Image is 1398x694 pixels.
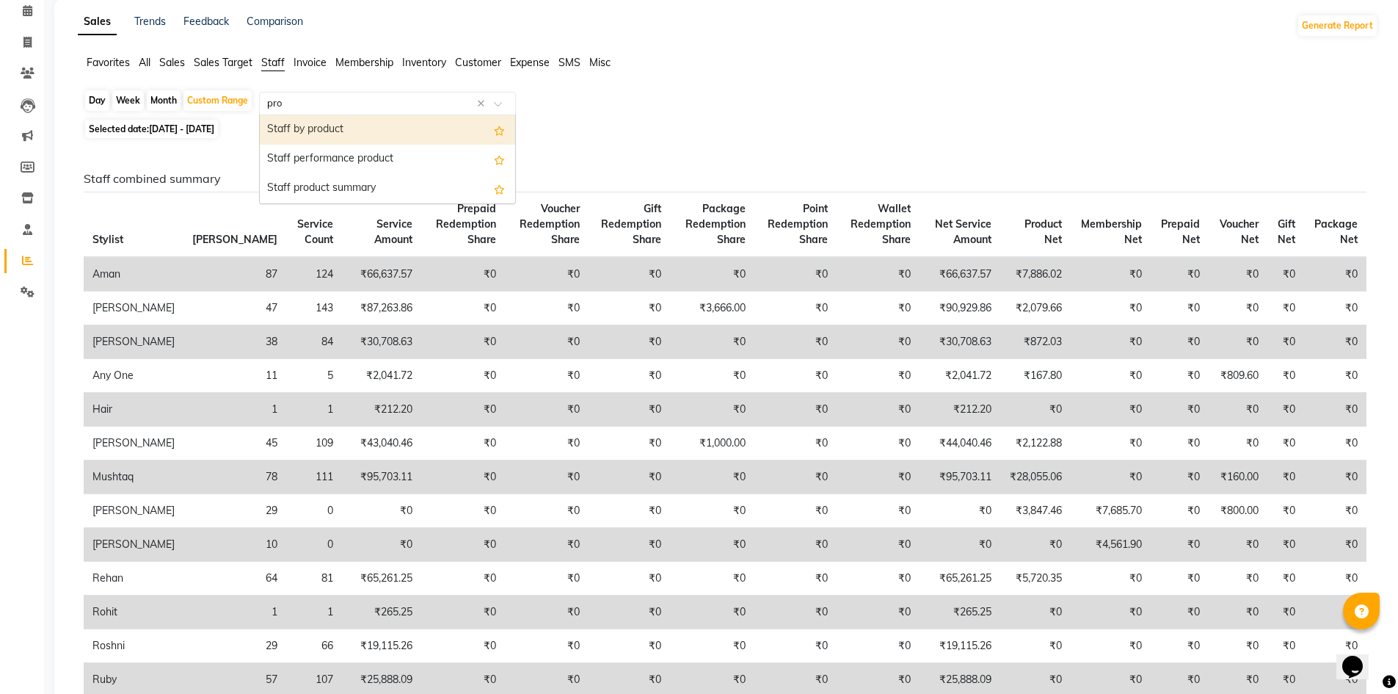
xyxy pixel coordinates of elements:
[837,427,920,460] td: ₹0
[1209,393,1267,427] td: ₹0
[505,494,589,528] td: ₹0
[1304,325,1366,359] td: ₹0
[1304,460,1366,494] td: ₹0
[505,596,589,629] td: ₹0
[1267,427,1304,460] td: ₹0
[1314,217,1358,246] span: Package Net
[1151,257,1209,292] td: ₹0
[589,528,671,562] td: ₹0
[84,460,183,494] td: Mushtaq
[589,494,671,528] td: ₹0
[837,494,920,528] td: ₹0
[601,202,661,246] span: Gift Redemption Share
[851,202,911,246] span: Wallet Redemption Share
[421,494,505,528] td: ₹0
[1304,427,1366,460] td: ₹0
[421,359,505,393] td: ₹0
[1267,596,1304,629] td: ₹0
[421,460,505,494] td: ₹0
[837,292,920,325] td: ₹0
[1000,325,1071,359] td: ₹872.03
[1304,596,1366,629] td: ₹0
[84,494,183,528] td: [PERSON_NAME]
[1304,528,1366,562] td: ₹0
[297,217,333,246] span: Service Count
[294,56,327,69] span: Invoice
[342,460,421,494] td: ₹95,703.11
[85,90,109,111] div: Day
[286,494,342,528] td: 0
[589,460,671,494] td: ₹0
[183,257,286,292] td: 87
[1209,596,1267,629] td: ₹0
[84,427,183,460] td: [PERSON_NAME]
[183,90,252,111] div: Custom Range
[1081,217,1142,246] span: Membership Net
[754,494,837,528] td: ₹0
[505,427,589,460] td: ₹0
[1000,460,1071,494] td: ₹28,055.06
[505,292,589,325] td: ₹0
[837,596,920,629] td: ₹0
[837,562,920,596] td: ₹0
[837,325,920,359] td: ₹0
[837,460,920,494] td: ₹0
[1151,528,1209,562] td: ₹0
[1209,460,1267,494] td: ₹160.00
[670,494,754,528] td: ₹0
[421,427,505,460] td: ₹0
[1071,562,1151,596] td: ₹0
[589,359,671,393] td: ₹0
[670,325,754,359] td: ₹0
[421,528,505,562] td: ₹0
[84,596,183,629] td: Rohit
[1024,217,1062,246] span: Product Net
[1151,562,1209,596] td: ₹0
[183,629,286,663] td: 29
[342,562,421,596] td: ₹65,261.25
[1071,359,1151,393] td: ₹0
[1304,257,1366,292] td: ₹0
[670,427,754,460] td: ₹1,000.00
[1304,359,1366,393] td: ₹0
[342,359,421,393] td: ₹2,041.72
[1071,427,1151,460] td: ₹0
[754,325,837,359] td: ₹0
[1151,359,1209,393] td: ₹0
[1304,292,1366,325] td: ₹0
[342,257,421,292] td: ₹66,637.57
[92,233,123,246] span: Stylist
[247,15,303,28] a: Comparison
[183,325,286,359] td: 38
[421,393,505,427] td: ₹0
[183,596,286,629] td: 1
[286,629,342,663] td: 66
[1000,427,1071,460] td: ₹2,122.88
[84,292,183,325] td: [PERSON_NAME]
[670,629,754,663] td: ₹0
[920,393,1000,427] td: ₹212.20
[1071,393,1151,427] td: ₹0
[754,596,837,629] td: ₹0
[670,359,754,393] td: ₹0
[183,359,286,393] td: 11
[670,528,754,562] td: ₹0
[1209,257,1267,292] td: ₹0
[920,528,1000,562] td: ₹0
[589,325,671,359] td: ₹0
[1304,629,1366,663] td: ₹0
[260,145,515,174] div: Staff performance product
[589,596,671,629] td: ₹0
[183,292,286,325] td: 47
[1000,528,1071,562] td: ₹0
[589,257,671,292] td: ₹0
[1151,393,1209,427] td: ₹0
[837,629,920,663] td: ₹0
[183,427,286,460] td: 45
[1071,292,1151,325] td: ₹0
[421,292,505,325] td: ₹0
[1209,359,1267,393] td: ₹809.60
[520,202,580,246] span: Voucher Redemption Share
[754,359,837,393] td: ₹0
[1267,292,1304,325] td: ₹0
